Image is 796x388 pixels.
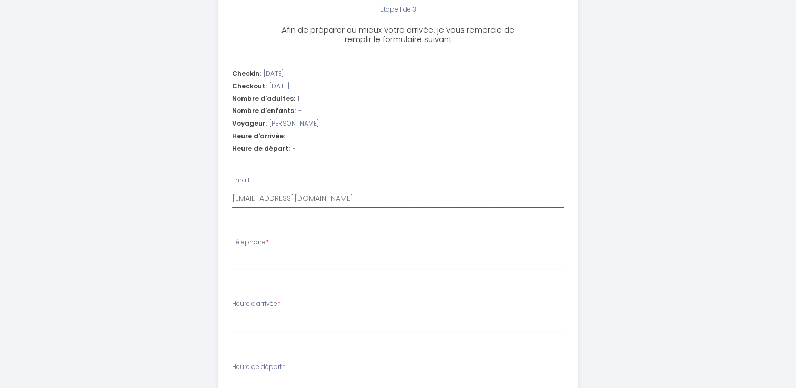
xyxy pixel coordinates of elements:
[232,144,290,154] span: Heure de départ:
[232,176,249,186] label: Email
[293,144,296,154] span: -
[288,131,291,141] span: -
[264,69,284,79] span: [DATE]
[269,81,289,91] span: [DATE]
[232,131,285,141] span: Heure d'arrivée:
[269,119,319,129] span: [PERSON_NAME]
[232,362,285,372] label: Heure de départ
[232,299,280,309] label: Heure d'arrivée
[232,94,295,104] span: Nombre d'adultes:
[298,106,301,116] span: -
[380,5,416,14] span: Étape 1 de 3
[232,106,296,116] span: Nombre d'enfants:
[232,69,261,79] span: Checkin:
[281,24,515,45] span: Afin de préparer au mieux votre arrivée, je vous remercie de remplir le formulaire suivant
[232,81,267,91] span: Checkout:
[232,238,269,248] label: Téléphone
[298,94,299,104] span: 1
[232,119,267,129] span: Voyageur:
